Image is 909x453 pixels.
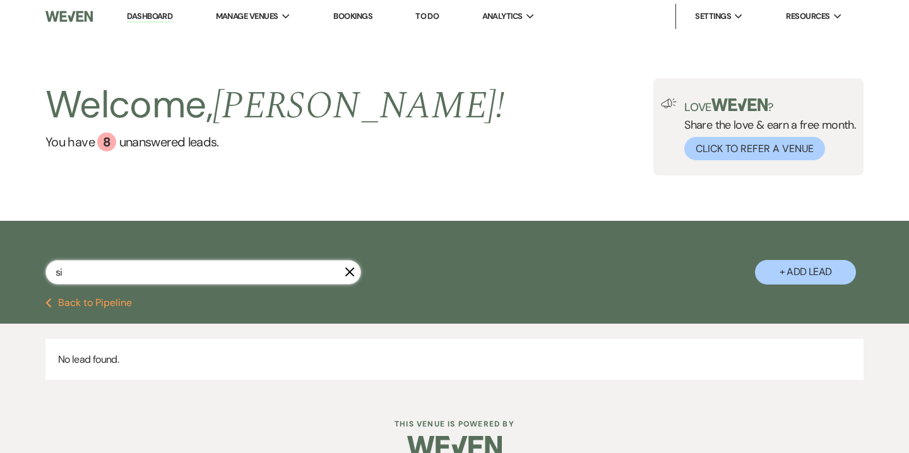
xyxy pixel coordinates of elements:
p: No lead found. [45,339,864,380]
input: Search by name, event date, email address or phone number [45,260,361,285]
div: Share the love & earn a free month. [677,98,856,160]
a: Dashboard [127,11,172,23]
button: + Add Lead [755,260,856,285]
img: Weven Logo [45,3,93,30]
a: You have 8 unanswered leads. [45,132,504,151]
span: Analytics [482,10,523,23]
span: Manage Venues [216,10,278,23]
button: Back to Pipeline [45,298,132,308]
a: To Do [415,11,439,21]
span: [PERSON_NAME] ! [213,77,504,135]
span: Settings [695,10,731,23]
a: Bookings [333,11,372,21]
span: Resources [786,10,829,23]
button: Click to Refer a Venue [684,137,825,160]
div: 8 [97,132,116,151]
img: weven-logo-green.svg [711,98,768,111]
h2: Welcome, [45,78,504,132]
img: loud-speaker-illustration.svg [661,98,677,109]
p: Love ? [684,98,856,113]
